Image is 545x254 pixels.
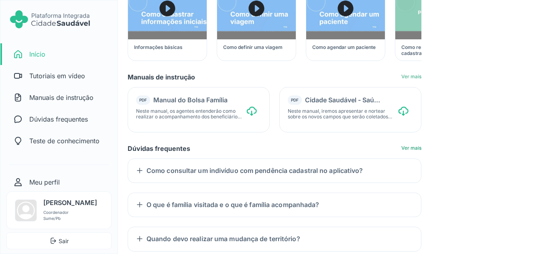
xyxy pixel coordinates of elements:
[29,177,60,187] p: Meu perfil
[139,97,147,103] div: PDF
[401,44,465,56] h3: Como resolver pendências cadastrais
[10,8,90,30] img: Logo do Cidade Saudável
[0,43,118,65] a: Início
[0,130,118,152] a: Teste de conhecimento
[288,108,394,120] p: Neste manual, iremos apresentar e nortear sobre os novos campos que serão coletados pelos agentes...
[312,44,376,50] h3: Como agendar um paciente
[136,201,413,209] summary: O que é família visitada e o que é família acompanhada?
[43,199,97,206] h5: [PERSON_NAME]
[305,96,384,104] h3: Cidade Saudável - Saúde Mental
[6,232,112,249] button: Sair
[153,96,228,104] h3: Manual do Bolsa Família
[146,235,300,243] h6: Quando devo realizar uma mudança de território?
[29,136,100,146] p: Teste de conhecimento
[15,199,37,221] img: Foto do usuário
[7,237,111,245] span: Sair
[29,49,45,59] p: Início
[43,215,97,221] p: Sume/Pb
[6,191,112,229] a: Foto do usuário [PERSON_NAME] Coordenador Sume/Pb
[291,97,299,103] div: PDF
[146,167,363,175] h6: Como consultar um indivíduo com pendência cadastral no aplicativo?
[136,167,413,175] summary: Como consultar um indivíduo com pendência cadastral no aplicativo?
[223,44,287,50] h3: Como definir uma viagem
[136,235,413,243] summary: Quando devo realizar uma mudança de território?
[134,44,198,50] h3: Informações básicas
[136,108,242,120] p: Neste manual, os agentes entenderão como realizar o acompanhamento dos beneficiários do Programa ...
[0,65,118,87] a: Tutoriais em vídeo
[29,93,94,102] p: Manuais de instrução
[128,74,421,81] h3: Manuais de instrução
[128,145,421,152] h3: Dúvidas frequentes
[29,114,88,124] p: Dúvidas frequentes
[146,201,319,209] h6: O que é família visitada e o que é família acompanhada?
[401,74,421,81] a: Ver mais
[0,171,118,193] a: Meu perfil
[43,209,97,215] p: Coordenador
[0,87,118,108] a: Manuais de instrução
[29,71,85,81] p: Tutoriais em vídeo
[0,108,118,130] a: Dúvidas frequentes
[401,145,421,152] a: Ver mais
